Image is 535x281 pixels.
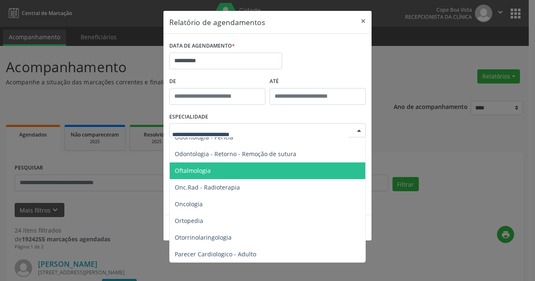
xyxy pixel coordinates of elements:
button: Close [355,11,372,31]
span: Odontologia - Retorno - Remoção de sutura [175,150,296,158]
span: Parecer Cardiologico - Adulto [175,250,256,258]
span: Oftalmologia [175,167,211,175]
span: Onc.Rad - Radioterapia [175,183,240,191]
h5: Relatório de agendamentos [169,17,265,28]
span: Oncologia [175,200,203,208]
label: ESPECIALIDADE [169,111,208,124]
span: Odontologia - Perícia [175,133,233,141]
label: DATA DE AGENDAMENTO [169,40,235,53]
span: Ortopedia [175,217,203,225]
span: Otorrinolaringologia [175,233,232,241]
label: ATÉ [270,75,366,88]
label: De [169,75,265,88]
